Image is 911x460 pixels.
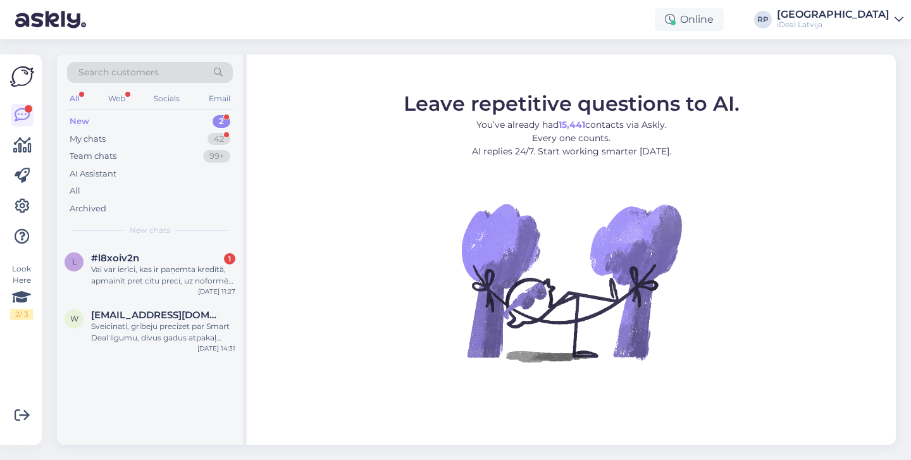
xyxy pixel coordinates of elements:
[754,11,772,28] div: RP
[224,253,235,264] div: 1
[10,263,33,320] div: Look Here
[197,344,235,353] div: [DATE] 14:31
[91,264,235,287] div: Vai var ierīci, kas ir paņemta kredītā, apmainīt pret citu preci, uz noformēt jaunu kredītu, turp...
[70,133,106,146] div: My chats
[106,90,128,107] div: Web
[130,225,170,236] span: New chats
[777,20,889,30] div: iDeal Latvija
[91,309,223,321] span: winterfree96@gmail.com
[67,90,82,107] div: All
[404,91,740,116] span: Leave repetitive questions to AI.
[777,9,889,20] div: [GEOGRAPHIC_DATA]
[78,66,159,79] span: Search customers
[70,150,116,163] div: Team chats
[198,287,235,296] div: [DATE] 11:27
[559,119,585,130] b: 15,441
[70,202,106,215] div: Archived
[72,257,77,266] span: l
[10,309,33,320] div: 2 / 3
[208,133,230,146] div: 42
[203,150,230,163] div: 99+
[151,90,182,107] div: Socials
[91,252,139,264] span: #l8xoiv2n
[206,90,233,107] div: Email
[655,8,724,31] div: Online
[91,321,235,344] div: Sveicinati, gribeju precizet par Smart Deal ligumu, divus gadus atpakaļ ([DATE]), biju nosledzis ...
[457,168,685,396] img: No Chat active
[777,9,903,30] a: [GEOGRAPHIC_DATA]iDeal Latvija
[404,118,740,158] p: You’ve already had contacts via Askly. Every one counts. AI replies 24/7. Start working smarter [...
[70,168,116,180] div: AI Assistant
[213,115,230,128] div: 2
[70,115,89,128] div: New
[70,314,78,323] span: w
[10,65,34,89] img: Askly Logo
[70,185,80,197] div: All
